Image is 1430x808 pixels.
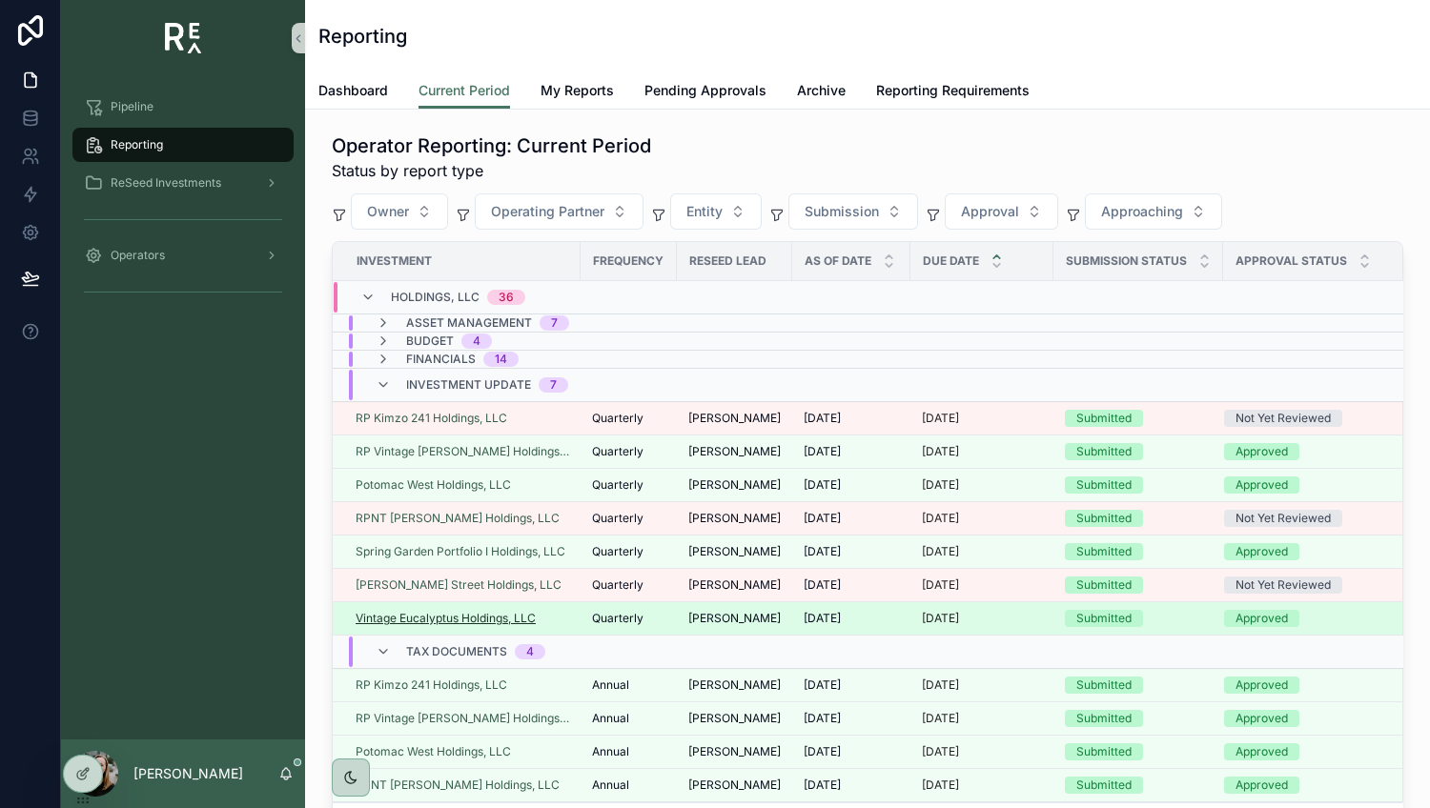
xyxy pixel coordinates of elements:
a: Approved [1224,610,1382,627]
div: 7 [550,377,557,393]
a: RPNT [PERSON_NAME] Holdings, LLC [356,778,560,793]
span: Quarterly [592,511,643,526]
a: [DATE] [804,477,899,493]
span: Current Period [419,81,510,100]
a: RP Vintage [PERSON_NAME] Holdings, LLC [356,711,569,726]
span: [DATE] [804,577,841,593]
a: Not Yet Reviewed [1224,410,1382,427]
a: Approved [1224,543,1382,560]
button: Select Button [475,193,643,230]
a: [DATE] [922,778,1042,793]
a: RP Kimzo 241 Holdings, LLC [356,411,507,426]
div: Approved [1236,443,1288,460]
a: Reporting Requirements [876,73,1030,111]
p: [PERSON_NAME] [133,764,243,783]
div: Submitted [1076,543,1132,560]
div: scrollable content [61,76,305,332]
a: Quarterly [592,477,665,493]
span: ReSeed Investments [111,175,221,191]
h1: Reporting [318,23,407,50]
a: [DATE] [922,411,1042,426]
span: Potomac West Holdings, LLC [356,744,511,759]
a: Approved [1224,443,1382,460]
a: Submitted [1065,476,1212,494]
span: Approaching [1101,202,1183,221]
a: Quarterly [592,411,665,426]
a: [PERSON_NAME] [688,511,781,526]
a: Potomac West Holdings, LLC [356,477,511,493]
a: [DATE] [804,411,899,426]
span: Budget [406,333,454,349]
span: Quarterly [592,477,643,493]
span: [DATE] [804,778,841,793]
span: [DATE] [804,511,841,526]
a: Not Yet Reviewed [1224,576,1382,594]
a: RPNT [PERSON_NAME] Holdings, LLC [356,511,569,526]
a: Potomac West Holdings, LLC [356,477,569,493]
a: [PERSON_NAME] [688,677,781,693]
a: [DATE] [922,611,1042,626]
a: Approved [1224,777,1382,794]
span: Financials [406,352,476,367]
a: [PERSON_NAME] [688,577,781,593]
span: [DATE] [804,677,841,693]
a: [PERSON_NAME] [688,744,781,759]
a: Annual [592,711,665,726]
a: Approved [1224,476,1382,494]
div: Submitted [1076,777,1132,794]
button: Select Button [1085,193,1222,230]
div: Not Yet Reviewed [1236,410,1331,427]
span: [PERSON_NAME] [688,444,781,459]
a: Submitted [1065,677,1212,694]
a: Annual [592,677,665,693]
a: [DATE] [804,611,899,626]
p: [DATE] [922,411,959,426]
div: Not Yet Reviewed [1236,576,1331,594]
a: Pipeline [72,90,294,124]
a: [DATE] [804,544,899,559]
span: [DATE] [804,477,841,493]
a: [PERSON_NAME] Street Holdings, LLC [356,577,569,593]
a: Annual [592,778,665,793]
span: [DATE] [804,444,841,459]
div: Submitted [1076,443,1132,460]
a: Quarterly [592,611,665,626]
span: Submission [805,202,879,221]
span: Reporting Requirements [876,81,1030,100]
a: [DATE] [804,577,899,593]
span: Owner [367,202,409,221]
span: Frequency [593,253,664,269]
a: [DATE] [804,744,899,759]
div: Approved [1236,610,1288,627]
span: Submission Status [1066,253,1187,269]
p: [DATE] [922,444,959,459]
span: [DATE] [804,544,841,559]
a: [DATE] [922,511,1042,526]
a: Archive [797,73,846,111]
a: RP Kimzo 241 Holdings, LLC [356,677,507,693]
a: [PERSON_NAME] [688,778,781,793]
a: [DATE] [804,711,899,726]
span: [PERSON_NAME] [688,544,781,559]
h1: Operator Reporting: Current Period [332,132,651,159]
span: Quarterly [592,577,643,593]
div: Approved [1236,476,1288,494]
a: [DATE] [804,677,899,693]
a: [PERSON_NAME] [688,411,781,426]
a: RP Kimzo 241 Holdings, LLC [356,411,569,426]
div: Approved [1236,743,1288,760]
span: Quarterly [592,411,643,426]
span: Pending Approvals [644,81,766,100]
span: [PERSON_NAME] [688,711,781,726]
span: [DATE] [804,744,841,759]
a: RPNT [PERSON_NAME] Holdings, LLC [356,511,560,526]
div: Approved [1236,677,1288,694]
a: Submitted [1065,610,1212,627]
a: Quarterly [592,577,665,593]
div: Submitted [1076,476,1132,494]
button: Select Button [351,193,448,230]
